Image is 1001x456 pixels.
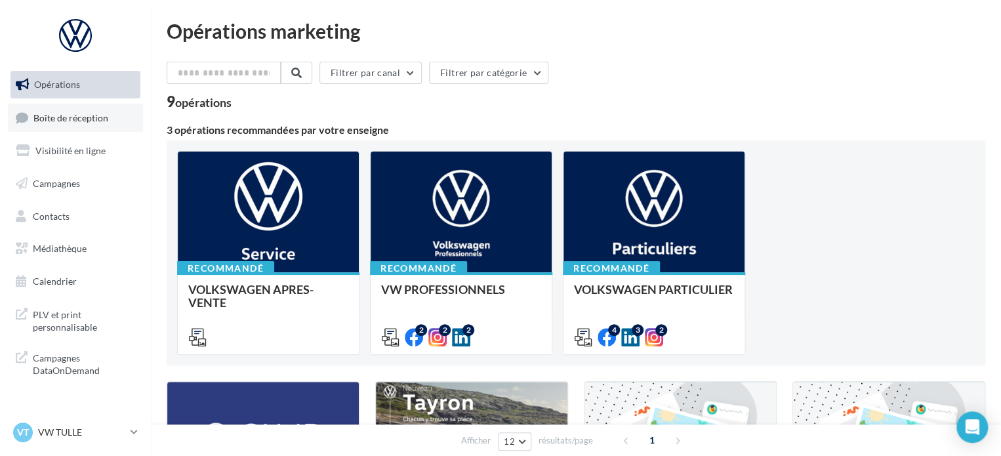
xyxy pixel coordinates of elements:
[563,261,660,276] div: Recommandé
[655,324,667,336] div: 2
[461,434,491,447] span: Afficher
[8,71,143,98] a: Opérations
[462,324,474,336] div: 2
[539,434,593,447] span: résultats/page
[642,430,663,451] span: 1
[17,426,29,439] span: VT
[8,104,143,132] a: Boîte de réception
[381,282,505,297] span: VW PROFESSIONNELS
[35,145,106,156] span: Visibilité en ligne
[167,125,985,135] div: 3 opérations recommandées par votre enseigne
[632,324,643,336] div: 3
[33,276,77,287] span: Calendrier
[188,282,314,310] span: VOLKSWAGEN APRES-VENTE
[439,324,451,336] div: 2
[319,62,422,84] button: Filtrer par canal
[33,178,80,189] span: Campagnes
[956,411,988,443] div: Open Intercom Messenger
[8,137,143,165] a: Visibilité en ligne
[504,436,515,447] span: 12
[167,94,232,109] div: 9
[33,112,108,123] span: Boîte de réception
[167,21,985,41] div: Opérations marketing
[38,426,125,439] p: VW TULLE
[608,324,620,336] div: 4
[498,432,531,451] button: 12
[175,96,232,108] div: opérations
[574,282,733,297] span: VOLKSWAGEN PARTICULIER
[8,235,143,262] a: Médiathèque
[8,344,143,383] a: Campagnes DataOnDemand
[10,420,140,445] a: VT VW TULLE
[8,301,143,339] a: PLV et print personnalisable
[8,203,143,230] a: Contacts
[8,268,143,295] a: Calendrier
[177,261,274,276] div: Recommandé
[33,210,70,221] span: Contacts
[33,243,87,254] span: Médiathèque
[33,306,135,334] span: PLV et print personnalisable
[370,261,467,276] div: Recommandé
[8,170,143,197] a: Campagnes
[429,62,548,84] button: Filtrer par catégorie
[33,349,135,377] span: Campagnes DataOnDemand
[415,324,427,336] div: 2
[34,79,80,90] span: Opérations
